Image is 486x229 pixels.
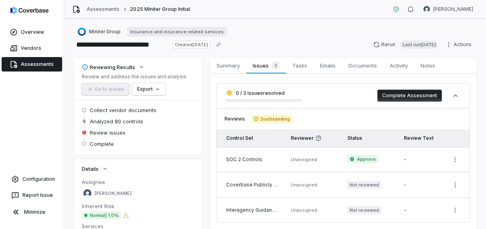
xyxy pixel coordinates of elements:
[226,182,278,188] div: Coverbase Publicly Verifiable Vendor Controls
[369,39,443,51] button: RerunLast run[DATE]
[443,39,476,51] button: Actions
[291,207,317,213] span: Unassigned
[3,172,61,186] a: Configuration
[90,129,126,136] span: Review issues
[3,188,61,202] button: Report Issue
[377,90,442,102] button: Complete Assessment
[130,6,190,12] span: 2025 Miniter Group Initial
[417,60,438,71] span: Notes
[249,60,282,71] span: Issues
[317,60,339,71] span: Emails
[291,182,317,188] span: Unassigned
[213,60,243,71] span: Summary
[2,57,62,72] a: Assessments
[82,74,186,80] p: Review and address the issues and analysis
[75,25,123,39] button: https://miniter.com/Miniter Group
[272,61,279,70] span: 3
[347,155,378,163] span: Approve
[90,118,143,125] span: Analyzed 80 controls
[90,140,114,147] span: Complete
[95,190,132,196] span: [PERSON_NAME]
[433,6,473,12] span: [PERSON_NAME]
[291,135,334,141] span: Reviewer
[127,27,227,37] a: Insurance and insurance related services
[291,157,317,162] span: Unassigned
[225,116,245,122] span: Reviews
[87,6,119,12] a: Assessments
[226,207,278,213] div: Interagency Guidance on Risk Management
[172,41,210,49] span: Created [DATE]
[3,204,61,220] button: Minimize
[82,211,121,219] span: Normal | 1.0%
[82,178,194,186] dt: Assignee
[347,135,362,141] span: Status
[347,206,381,214] span: Not reviewed
[387,60,411,71] span: Activity
[404,182,436,188] div: -
[251,115,292,123] span: 2 outstanding
[2,25,62,39] a: Overview
[423,6,430,12] img: Shannon LeBlanc avatar
[404,135,433,141] span: Review Text
[236,90,285,96] span: 0 / 3 issues resolved
[90,106,156,114] span: Collect vendor documents
[89,29,121,35] span: Miniter Group
[82,165,99,172] span: Details
[10,6,49,14] img: logo-D7KZi-bG.svg
[345,60,380,71] span: Documents
[83,189,91,197] img: Shannon LeBlanc avatar
[79,60,147,74] button: Reviewing Results
[132,83,166,95] button: Export
[82,63,135,71] div: Reviewing Results
[419,3,478,15] button: Shannon LeBlanc avatar[PERSON_NAME]
[404,156,436,163] div: -
[82,202,194,210] dt: Inherent Risk
[347,181,381,189] span: Not reviewed
[226,156,278,163] div: SOC 2 Controls
[400,41,438,49] span: Last run [DATE]
[289,60,310,71] span: Tasks
[404,207,436,213] div: -
[211,37,226,52] button: Copy link
[2,41,62,55] a: Vendors
[79,162,111,176] button: Details
[226,135,253,141] span: Control Set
